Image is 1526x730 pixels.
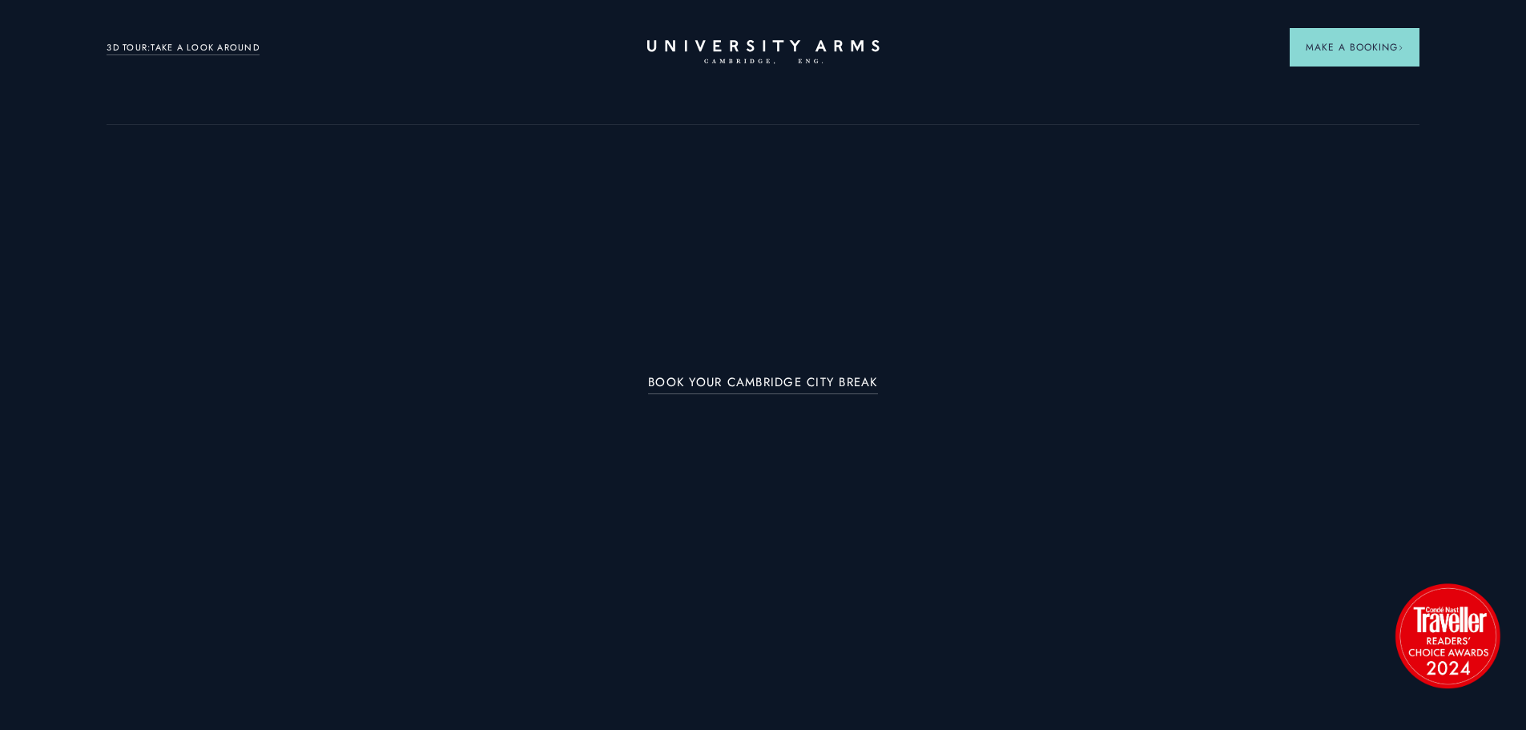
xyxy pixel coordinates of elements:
[648,376,878,394] a: BOOK YOUR CAMBRIDGE CITY BREAK
[107,41,260,55] a: 3D TOUR:TAKE A LOOK AROUND
[1398,45,1403,50] img: Arrow icon
[1290,28,1419,67] button: Make a BookingArrow icon
[1387,575,1508,696] img: image-2524eff8f0c5d55edbf694693304c4387916dea5-1501x1501-png
[1306,40,1403,54] span: Make a Booking
[647,40,880,65] a: Home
